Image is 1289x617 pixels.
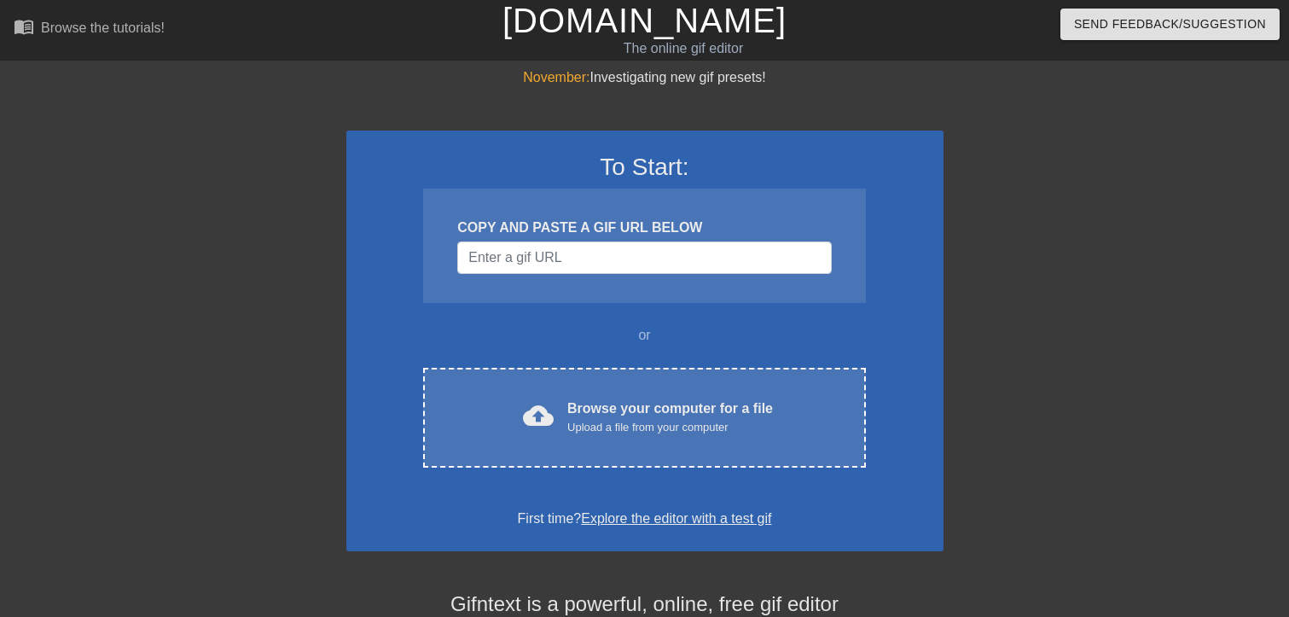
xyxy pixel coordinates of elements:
[457,242,831,274] input: Username
[567,419,773,436] div: Upload a file from your computer
[391,325,899,346] div: or
[523,400,554,431] span: cloud_upload
[41,20,165,35] div: Browse the tutorials!
[438,38,929,59] div: The online gif editor
[369,153,921,182] h3: To Start:
[346,67,944,88] div: Investigating new gif presets!
[14,16,165,43] a: Browse the tutorials!
[369,509,921,529] div: First time?
[1074,14,1266,35] span: Send Feedback/Suggestion
[581,511,771,526] a: Explore the editor with a test gif
[457,218,831,238] div: COPY AND PASTE A GIF URL BELOW
[346,592,944,617] h4: Gifntext is a powerful, online, free gif editor
[502,2,787,39] a: [DOMAIN_NAME]
[14,16,34,37] span: menu_book
[567,399,773,436] div: Browse your computer for a file
[1060,9,1280,40] button: Send Feedback/Suggestion
[523,70,589,84] span: November:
